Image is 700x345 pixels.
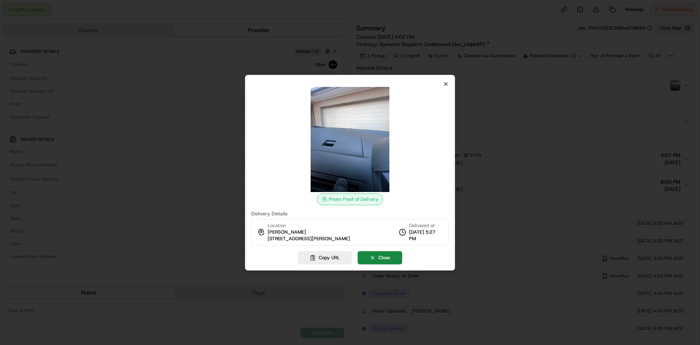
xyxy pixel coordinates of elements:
[358,251,402,264] button: Close
[409,229,443,242] span: [DATE] 5:27 PM
[268,229,306,235] span: [PERSON_NAME]
[297,87,402,192] img: photo_proof_of_delivery image
[317,193,383,205] div: Photo Proof of Delivery
[251,211,449,216] label: Delivery Details
[268,235,350,242] span: [STREET_ADDRESS][PERSON_NAME]
[409,222,443,229] span: Delivered at
[298,251,352,264] button: Copy URL
[268,222,286,229] span: Location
